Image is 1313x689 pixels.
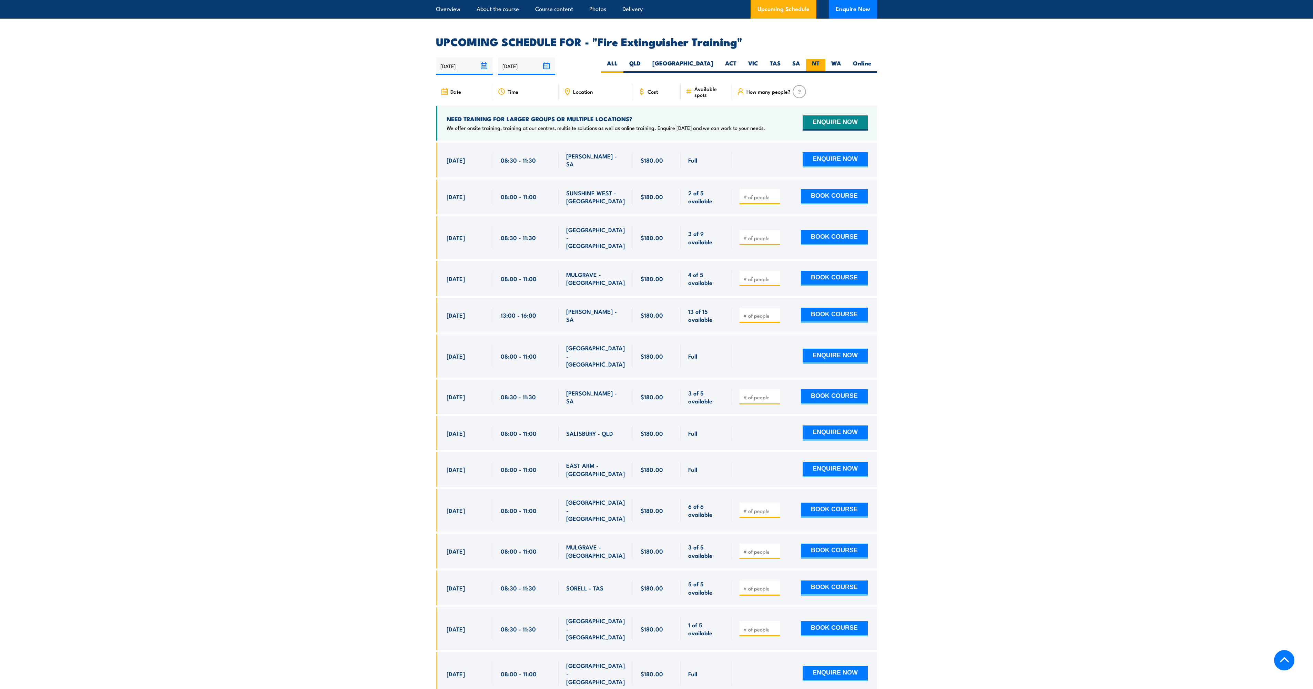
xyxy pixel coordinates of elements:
span: 08:30 - 11:30 [501,625,536,633]
span: 08:00 - 11:00 [501,275,537,282]
button: BOOK COURSE [801,271,868,286]
span: 1 of 5 available [688,621,724,637]
span: 3 of 9 available [688,229,724,246]
p: We offer onsite training, training at our centres, multisite solutions as well as online training... [447,124,765,131]
span: [DATE] [447,393,465,401]
span: [DATE] [447,625,465,633]
label: ALL [601,59,623,73]
span: [GEOGRAPHIC_DATA] - [GEOGRAPHIC_DATA] [566,617,625,641]
span: $180.00 [641,670,663,678]
span: [DATE] [447,429,465,437]
span: 13:00 - 16:00 [501,311,536,319]
span: [GEOGRAPHIC_DATA] - [GEOGRAPHIC_DATA] [566,344,625,368]
input: # of people [743,394,778,401]
button: BOOK COURSE [801,544,868,559]
span: [DATE] [447,234,465,241]
span: Full [688,465,697,473]
span: [PERSON_NAME] - SA [566,152,625,168]
span: [PERSON_NAME] - SA [566,307,625,323]
span: [DATE] [447,311,465,319]
span: Full [688,670,697,678]
input: # of people [743,276,778,282]
span: [DATE] [447,670,465,678]
span: MULGRAVE - [GEOGRAPHIC_DATA] [566,270,625,287]
span: How many people? [746,89,791,94]
span: $180.00 [641,547,663,555]
span: 2 of 5 available [688,189,724,205]
button: ENQUIRE NOW [803,425,868,441]
span: 08:00 - 11:00 [501,465,537,473]
span: Location [573,89,593,94]
span: Time [508,89,518,94]
input: # of people [743,312,778,319]
label: [GEOGRAPHIC_DATA] [647,59,719,73]
button: BOOK COURSE [801,189,868,204]
span: Full [688,352,697,360]
label: SA [786,59,806,73]
button: BOOK COURSE [801,503,868,518]
span: 08:00 - 11:00 [501,506,537,514]
span: [DATE] [447,506,465,514]
button: BOOK COURSE [801,389,868,404]
span: 6 of 6 available [688,502,724,518]
input: # of people [743,235,778,241]
button: ENQUIRE NOW [803,115,868,131]
span: [GEOGRAPHIC_DATA] - [GEOGRAPHIC_DATA] [566,226,625,250]
input: # of people [743,585,778,592]
label: WA [825,59,847,73]
input: # of people [743,626,778,633]
button: ENQUIRE NOW [803,666,868,681]
span: 08:00 - 11:00 [501,429,537,437]
button: BOOK COURSE [801,580,868,596]
button: ENQUIRE NOW [803,152,868,167]
button: ENQUIRE NOW [803,462,868,477]
span: $180.00 [641,311,663,319]
input: # of people [743,194,778,200]
span: $180.00 [641,625,663,633]
span: MULGRAVE - [GEOGRAPHIC_DATA] [566,543,625,559]
span: Cost [648,89,658,94]
span: SALISBURY - QLD [566,429,613,437]
span: 08:30 - 11:30 [501,234,536,241]
span: EAST ARM - [GEOGRAPHIC_DATA] [566,461,625,477]
label: NT [806,59,825,73]
span: [DATE] [447,352,465,360]
button: BOOK COURSE [801,308,868,323]
span: [DATE] [447,193,465,200]
span: $180.00 [641,506,663,514]
span: $180.00 [641,352,663,360]
span: 5 of 5 available [688,580,724,596]
span: [PERSON_NAME] - SA [566,389,625,405]
span: $180.00 [641,584,663,592]
h4: NEED TRAINING FOR LARGER GROUPS OR MULTIPLE LOCATIONS? [447,115,765,123]
span: 13 of 15 available [688,307,724,323]
label: QLD [623,59,647,73]
button: BOOK COURSE [801,621,868,636]
span: [GEOGRAPHIC_DATA] - [GEOGRAPHIC_DATA] [566,661,625,686]
input: # of people [743,548,778,555]
span: 08:30 - 11:30 [501,156,536,164]
span: [DATE] [447,156,465,164]
span: 08:00 - 11:00 [501,670,537,678]
span: 08:30 - 11:30 [501,584,536,592]
span: SUNSHINE WEST - [GEOGRAPHIC_DATA] [566,189,625,205]
span: 4 of 5 available [688,270,724,287]
span: [GEOGRAPHIC_DATA] - [GEOGRAPHIC_DATA] [566,498,625,522]
span: Full [688,156,697,164]
label: VIC [742,59,764,73]
span: Available spots [694,86,727,97]
span: SORELL - TAS [566,584,603,592]
button: ENQUIRE NOW [803,349,868,364]
span: $180.00 [641,465,663,473]
h2: UPCOMING SCHEDULE FOR - "Fire Extinguisher Training" [436,37,877,46]
span: $180.00 [641,275,663,282]
label: TAS [764,59,786,73]
span: Date [450,89,461,94]
span: [DATE] [447,275,465,282]
label: ACT [719,59,742,73]
span: 08:00 - 11:00 [501,547,537,555]
span: 08:00 - 11:00 [501,352,537,360]
span: $180.00 [641,234,663,241]
span: $180.00 [641,156,663,164]
input: # of people [743,507,778,514]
